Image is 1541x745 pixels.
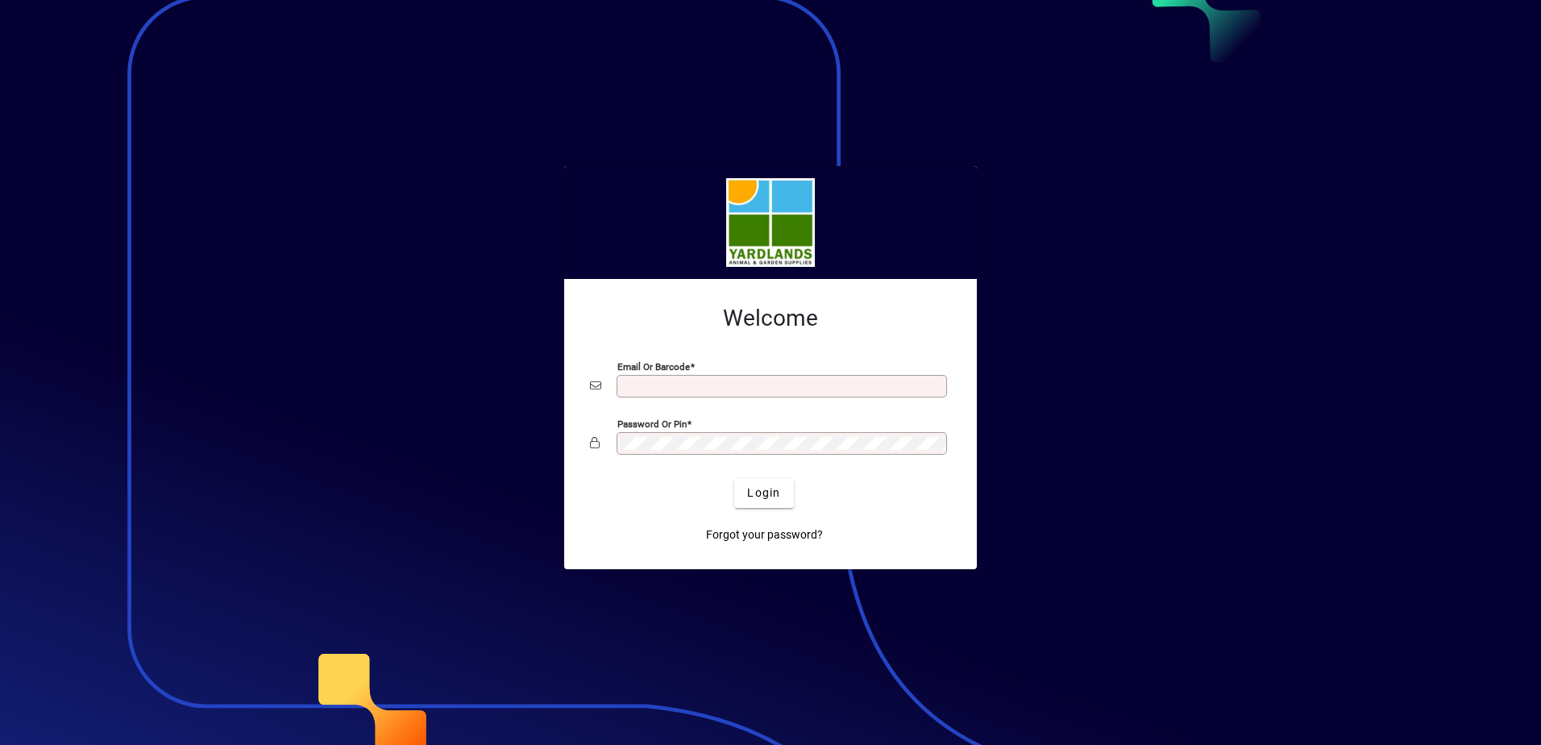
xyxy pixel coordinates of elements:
mat-label: Email or Barcode [617,360,690,372]
span: Forgot your password? [706,526,823,543]
mat-label: Password or Pin [617,418,687,429]
a: Forgot your password? [700,521,829,550]
span: Login [747,485,780,502]
h2: Welcome [590,305,951,332]
button: Login [734,479,793,508]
